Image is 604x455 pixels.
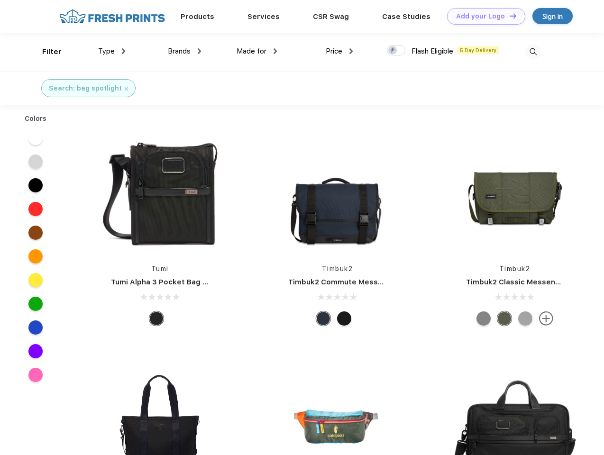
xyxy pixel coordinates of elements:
[457,46,499,55] span: 5 Day Delivery
[288,278,415,286] a: Timbuk2 Commute Messenger Bag
[49,83,122,93] div: Search: bag spotlight
[322,265,353,273] a: Timbuk2
[181,12,214,21] a: Products
[111,278,222,286] a: Tumi Alpha 3 Pocket Bag Small
[525,44,541,60] img: desktop_search.svg
[125,87,128,91] img: filter_cancel.svg
[466,278,584,286] a: Timbuk2 Classic Messenger Bag
[497,311,512,326] div: Eco Army
[452,128,578,255] img: func=resize&h=266
[274,128,400,255] img: func=resize&h=266
[532,8,573,24] a: Sign in
[151,265,169,273] a: Tumi
[42,46,62,57] div: Filter
[149,311,164,326] div: Black
[476,311,491,326] div: Eco Gunmetal
[56,8,168,25] img: fo%20logo%202.webp
[337,311,351,326] div: Eco Black
[18,114,54,124] div: Colors
[539,311,553,326] img: more.svg
[510,13,516,18] img: DT
[412,47,453,55] span: Flash Eligible
[499,265,531,273] a: Timbuk2
[326,47,342,55] span: Price
[122,48,125,54] img: dropdown.png
[349,48,353,54] img: dropdown.png
[316,311,330,326] div: Eco Nautical
[97,128,223,255] img: func=resize&h=266
[198,48,201,54] img: dropdown.png
[542,11,563,22] div: Sign in
[518,311,532,326] div: Eco Rind Pop
[98,47,115,55] span: Type
[237,47,266,55] span: Made for
[456,12,505,20] div: Add your Logo
[274,48,277,54] img: dropdown.png
[168,47,191,55] span: Brands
